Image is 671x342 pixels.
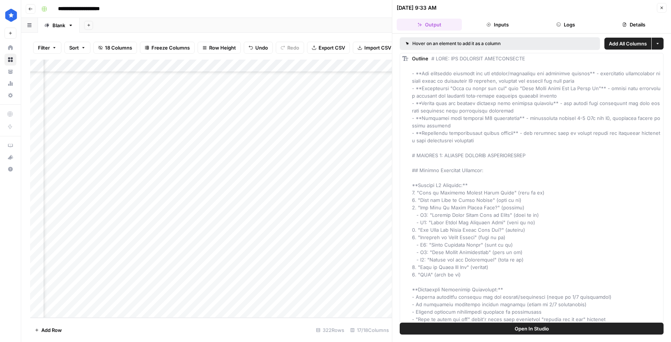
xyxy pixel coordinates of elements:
[4,139,16,151] a: AirOps Academy
[313,324,347,336] div: 322 Rows
[465,19,530,31] button: Inputs
[4,163,16,175] button: Help + Support
[140,42,195,54] button: Freeze Columns
[609,40,647,47] span: Add All Columns
[5,152,16,163] div: What's new?
[397,19,462,31] button: Output
[38,44,50,51] span: Filter
[255,44,268,51] span: Undo
[397,4,437,12] div: [DATE] 9:33 AM
[105,44,132,51] span: 18 Columns
[198,42,241,54] button: Row Height
[604,38,651,50] button: Add All Columns
[4,42,16,54] a: Home
[4,151,16,163] button: What's new?
[4,54,16,66] a: Browse
[406,40,547,47] div: Hover on an element to add it as a column
[4,77,16,89] a: Usage
[347,324,392,336] div: 17/18 Columns
[601,19,667,31] button: Details
[4,66,16,77] a: Your Data
[4,89,16,101] a: Settings
[276,42,304,54] button: Redo
[151,44,190,51] span: Freeze Columns
[364,44,391,51] span: Import CSV
[209,44,236,51] span: Row Height
[319,44,345,51] span: Export CSV
[353,42,396,54] button: Import CSV
[52,22,65,29] div: Blank
[38,18,80,33] a: Blank
[4,9,18,22] img: ConsumerAffairs Logo
[30,324,66,336] button: Add Row
[287,44,299,51] span: Redo
[33,42,61,54] button: Filter
[69,44,79,51] span: Sort
[515,325,549,332] span: Open In Studio
[64,42,90,54] button: Sort
[4,6,16,25] button: Workspace: ConsumerAffairs
[41,326,62,334] span: Add Row
[412,56,428,61] span: Outline
[533,19,598,31] button: Logs
[244,42,273,54] button: Undo
[400,323,664,335] button: Open In Studio
[307,42,350,54] button: Export CSV
[93,42,137,54] button: 18 Columns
